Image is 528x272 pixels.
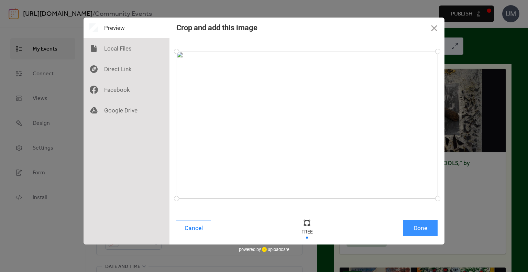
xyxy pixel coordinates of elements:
div: Crop and add this image [176,23,257,32]
div: Facebook [84,79,169,100]
button: Close [424,18,444,38]
div: Direct Link [84,59,169,79]
a: uploadcare [261,247,289,252]
div: Preview [84,18,169,38]
button: Cancel [176,220,211,236]
button: Done [403,220,438,236]
div: Google Drive [84,100,169,121]
div: Local Files [84,38,169,59]
div: powered by [239,244,289,255]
